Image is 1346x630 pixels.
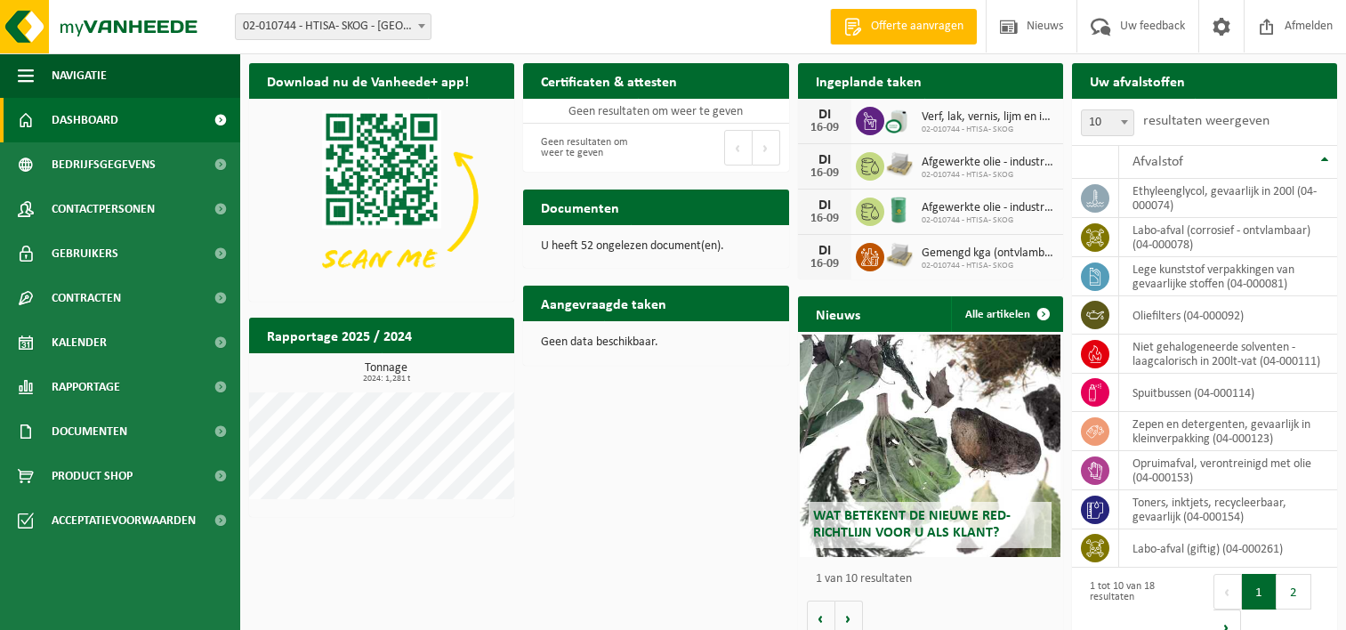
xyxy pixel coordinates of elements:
h2: Ingeplande taken [798,63,939,98]
img: LP-LD-CU [884,104,915,134]
span: Offerte aanvragen [866,18,968,36]
h2: Certificaten & attesten [523,63,695,98]
span: Acceptatievoorwaarden [52,498,196,543]
td: toners, inktjets, recycleerbaar, gevaarlijk (04-000154) [1119,490,1337,529]
div: DI [807,244,842,258]
h2: Aangevraagde taken [523,286,684,320]
span: Gebruikers [52,231,118,276]
h3: Tonnage [258,362,514,384]
button: Previous [724,130,753,166]
h2: Nieuws [798,296,878,331]
span: Kalender [52,320,107,365]
div: DI [807,153,842,167]
span: 02-010744 - HTISA- SKOG [922,170,1054,181]
span: 10 [1082,110,1133,135]
div: DI [807,198,842,213]
span: Product Shop [52,454,133,498]
span: 02-010744 - HTISA- SKOG [922,215,1054,226]
span: Navigatie [52,53,107,98]
a: Alle artikelen [951,296,1061,332]
td: oliefilters (04-000092) [1119,296,1337,335]
td: spuitbussen (04-000114) [1119,374,1337,412]
a: Wat betekent de nieuwe RED-richtlijn voor u als klant? [800,335,1060,557]
button: Next [753,130,780,166]
img: LP-PA-00000-WDN-11 [884,149,915,180]
img: LP-LD-00200-MET-21 [884,195,915,225]
span: Afvalstof [1132,155,1183,169]
span: 10 [1081,109,1134,136]
td: ethyleenglycol, gevaarlijk in 200l (04-000074) [1119,179,1337,218]
a: Offerte aanvragen [830,9,977,44]
label: resultaten weergeven [1143,114,1269,128]
span: Afgewerkte olie - industrie in kleinverpakking [922,156,1054,170]
span: Dashboard [52,98,118,142]
h2: Documenten [523,190,637,224]
div: 16-09 [807,258,842,271]
h2: Download nu de Vanheede+ app! [249,63,487,98]
span: Documenten [52,409,127,454]
p: Geen data beschikbaar. [541,336,770,349]
td: opruimafval, verontreinigd met olie (04-000153) [1119,451,1337,490]
td: niet gehalogeneerde solventen - laagcalorisch in 200lt-vat (04-000111) [1119,335,1337,374]
div: DI [807,108,842,122]
img: Download de VHEPlus App [249,99,514,298]
span: 2024: 1,281 t [258,375,514,384]
span: Contactpersonen [52,187,155,231]
span: Verf, lak, vernis, lijm en inkt, industrieel in kleinverpakking [922,110,1054,125]
span: Bedrijfsgegevens [52,142,156,187]
span: 02-010744 - HTISA- SKOG - GENT [236,14,431,39]
td: labo-afval (giftig) (04-000261) [1119,529,1337,568]
span: 02-010744 - HTISA- SKOG - GENT [235,13,431,40]
span: Gemengd kga (ontvlambaar-corrosief) [922,246,1054,261]
button: Previous [1213,574,1242,610]
div: Geen resultaten om weer te geven [532,128,647,167]
img: LP-PA-00000-WDN-11 [884,240,915,271]
td: zepen en detergenten, gevaarlijk in kleinverpakking (04-000123) [1119,412,1337,451]
td: labo-afval (corrosief - ontvlambaar) (04-000078) [1119,218,1337,257]
div: 16-09 [807,167,842,180]
div: 16-09 [807,122,842,134]
p: 1 van 10 resultaten [816,573,1054,586]
span: Rapportage [52,365,120,409]
button: 1 [1242,574,1277,610]
span: Contracten [52,276,121,320]
span: 02-010744 - HTISA- SKOG [922,261,1054,271]
p: U heeft 52 ongelezen document(en). [541,240,770,253]
td: lege kunststof verpakkingen van gevaarlijke stoffen (04-000081) [1119,257,1337,296]
div: 16-09 [807,213,842,225]
h2: Uw afvalstoffen [1072,63,1203,98]
a: Bekijk rapportage [382,352,512,388]
td: Geen resultaten om weer te geven [523,99,788,124]
span: Afgewerkte olie - industrie in 200lt [922,201,1054,215]
span: Wat betekent de nieuwe RED-richtlijn voor u als klant? [813,509,1011,540]
span: 02-010744 - HTISA- SKOG [922,125,1054,135]
h2: Rapportage 2025 / 2024 [249,318,430,352]
button: 2 [1277,574,1311,610]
